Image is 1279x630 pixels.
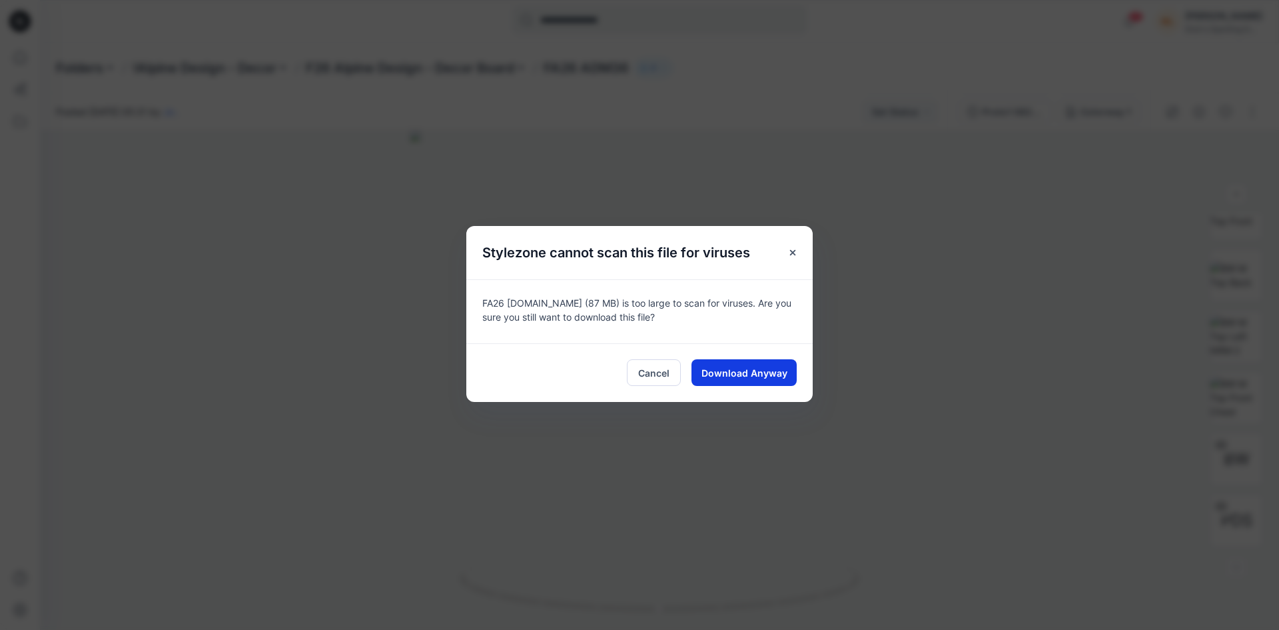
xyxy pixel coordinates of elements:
span: Download Anyway [701,366,787,380]
span: Cancel [638,366,669,380]
button: Close [781,241,805,265]
button: Cancel [627,359,681,386]
h5: Stylezone cannot scan this file for viruses [466,226,766,279]
div: FA26 [DOMAIN_NAME] (87 MB) is too large to scan for viruses. Are you sure you still want to downl... [466,279,813,343]
button: Download Anyway [691,359,797,386]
